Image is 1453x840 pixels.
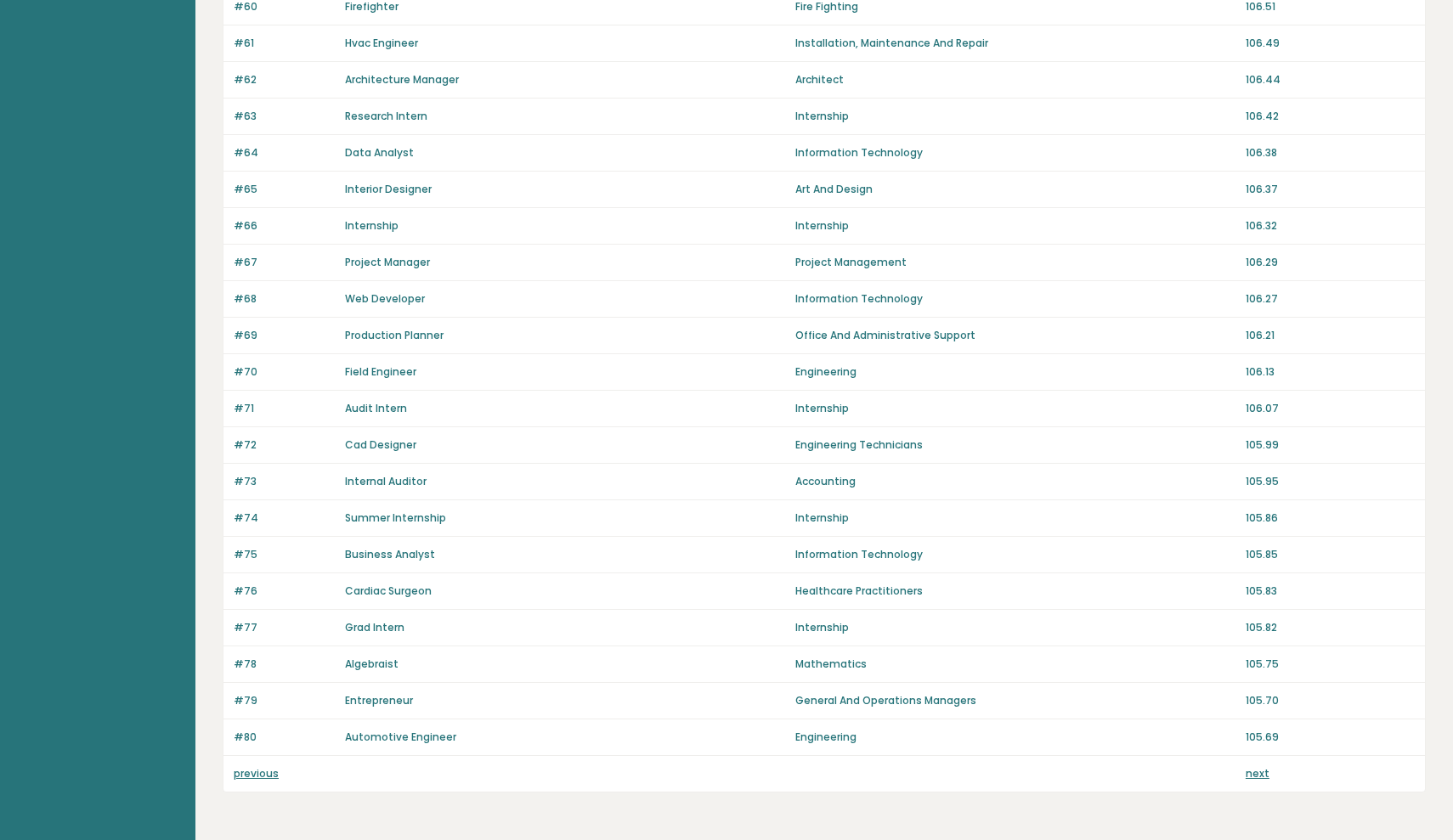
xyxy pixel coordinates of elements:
[345,547,435,561] a: Business Analyst
[345,328,444,342] a: Production Planner
[795,437,1235,453] p: Engineering Technicians
[234,583,335,599] p: #76
[1246,255,1415,270] p: 106.29
[1246,291,1415,307] p: 106.27
[795,474,1235,489] p: Accounting
[1246,36,1415,51] p: 106.49
[234,547,335,562] p: #75
[345,364,416,379] a: Field Engineer
[795,291,1235,307] p: Information Technology
[345,182,432,196] a: Interior Designer
[1246,109,1415,124] p: 106.42
[1246,693,1415,708] p: 105.70
[345,291,425,306] a: Web Developer
[795,620,1235,635] p: Internship
[234,145,335,161] p: #64
[345,474,427,488] a: Internal Auditor
[1246,182,1415,197] p: 106.37
[795,328,1235,343] p: Office And Administrative Support
[795,145,1235,161] p: Information Technology
[234,510,335,526] p: #74
[345,255,430,269] a: Project Manager
[345,657,399,671] a: Algebraist
[795,510,1235,526] p: Internship
[1246,510,1415,526] p: 105.86
[795,657,1235,672] p: Mathematics
[345,583,432,598] a: Cardiac Surgeon
[795,583,1235,599] p: Healthcare Practitioners
[1246,583,1415,599] p: 105.83
[234,364,335,380] p: #70
[1246,145,1415,161] p: 106.38
[795,401,1235,416] p: Internship
[795,72,1235,87] p: Architect
[345,218,399,233] a: Internship
[234,72,335,87] p: #62
[795,547,1235,562] p: Information Technology
[234,766,279,781] a: previous
[1246,657,1415,672] p: 105.75
[234,182,335,197] p: #65
[1246,328,1415,343] p: 106.21
[795,36,1235,51] p: Installation, Maintenance And Repair
[1246,72,1415,87] p: 106.44
[1246,364,1415,380] p: 106.13
[1246,730,1415,745] p: 105.69
[234,730,335,745] p: #80
[234,36,335,51] p: #61
[234,437,335,453] p: #72
[345,401,407,415] a: Audit Intern
[1246,547,1415,562] p: 105.85
[345,109,427,123] a: Research Intern
[345,510,446,525] a: Summer Internship
[234,109,335,124] p: #63
[345,145,414,160] a: Data Analyst
[234,255,335,270] p: #67
[1246,766,1269,781] a: next
[345,72,459,87] a: Architecture Manager
[795,730,1235,745] p: Engineering
[234,693,335,708] p: #79
[795,109,1235,124] p: Internship
[234,328,335,343] p: #69
[1246,474,1415,489] p: 105.95
[345,36,418,50] a: Hvac Engineer
[795,218,1235,234] p: Internship
[345,693,413,708] a: Entrepreneur
[795,364,1235,380] p: Engineering
[345,437,416,452] a: Cad Designer
[234,620,335,635] p: #77
[1246,437,1415,453] p: 105.99
[795,182,1235,197] p: Art And Design
[1246,620,1415,635] p: 105.82
[234,474,335,489] p: #73
[234,218,335,234] p: #66
[345,730,456,744] a: Automotive Engineer
[795,255,1235,270] p: Project Management
[234,657,335,672] p: #78
[345,620,404,634] a: Grad Intern
[1246,218,1415,234] p: 106.32
[234,401,335,416] p: #71
[795,693,1235,708] p: General And Operations Managers
[234,291,335,307] p: #68
[1246,401,1415,416] p: 106.07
